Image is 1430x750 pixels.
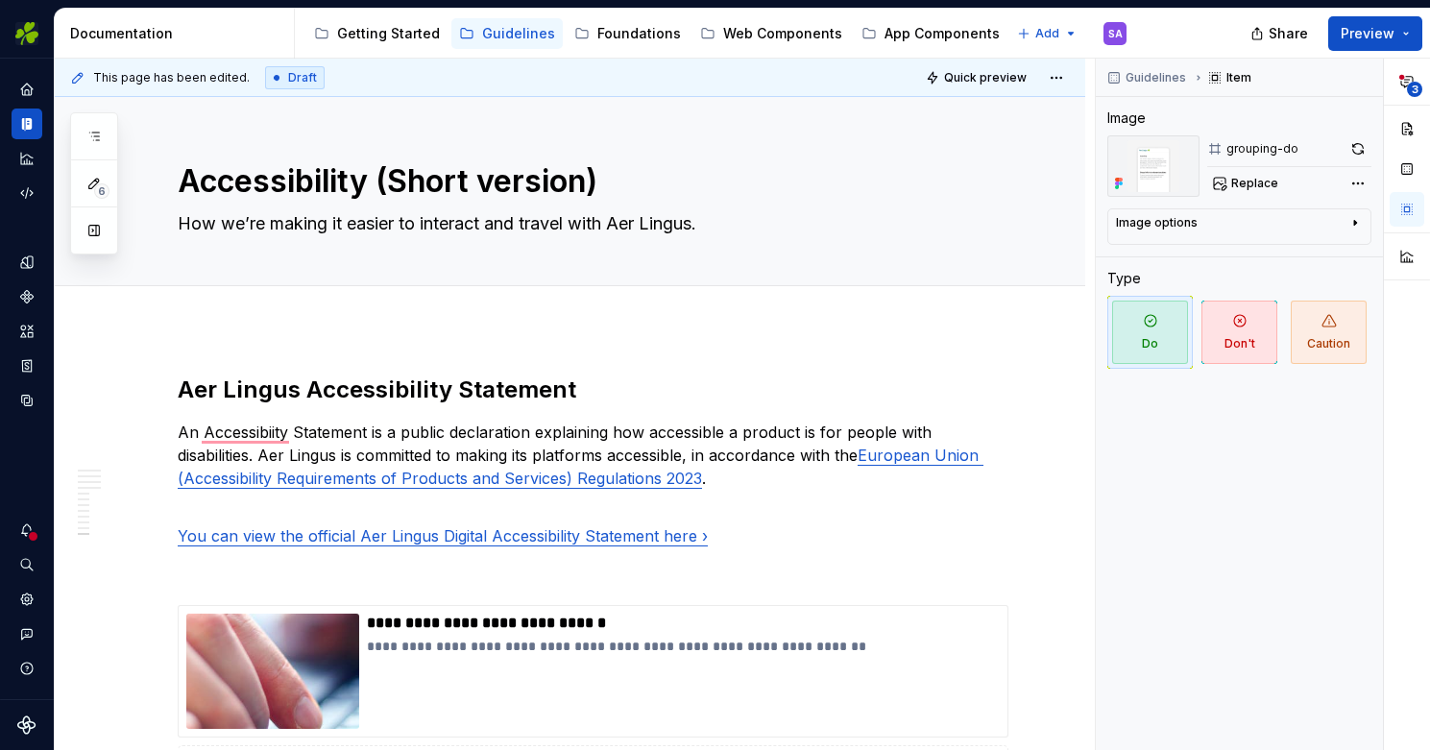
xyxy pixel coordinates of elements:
[12,178,42,208] a: Code automation
[12,316,42,347] a: Assets
[12,281,42,312] a: Components
[1107,135,1200,197] img: 9a22880f-021b-4d41-b6b7-5da6a7a96583.png
[1108,26,1123,41] div: SA
[178,526,708,545] a: You can view the official Aer Lingus Digital Accessibility Statement here ›
[1341,24,1394,43] span: Preview
[597,24,681,43] div: Foundations
[12,584,42,615] a: Settings
[692,18,850,49] a: Web Components
[1107,109,1146,128] div: Image
[12,74,42,105] a: Home
[1328,16,1422,51] button: Preview
[1407,82,1422,97] span: 3
[306,14,1007,53] div: Page tree
[337,24,440,43] div: Getting Started
[1102,64,1195,91] button: Guidelines
[1197,296,1282,369] button: Don't
[12,515,42,545] button: Notifications
[12,109,42,139] a: Documentation
[12,618,42,649] button: Contact support
[1107,296,1193,369] button: Do
[1011,20,1083,47] button: Add
[482,24,555,43] div: Guidelines
[12,385,42,416] a: Data sources
[186,614,359,729] img: keyboard-search-hands.jpg
[1116,215,1198,230] div: Image options
[288,70,317,85] span: Draft
[1116,215,1363,238] button: Image options
[1241,16,1321,51] button: Share
[12,549,42,580] button: Search ⌘K
[1126,70,1186,85] span: Guidelines
[1207,170,1287,197] button: Replace
[1291,301,1367,364] span: Caution
[174,208,1005,239] textarea: How we’re making it easier to interact and travel with Aer Lingus.
[70,24,286,43] div: Documentation
[567,18,689,49] a: Foundations
[94,183,109,199] span: 6
[17,715,36,735] svg: Supernova Logo
[885,24,1000,43] div: App Components
[723,24,842,43] div: Web Components
[1201,301,1277,364] span: Don't
[1231,176,1278,191] span: Replace
[1269,24,1308,43] span: Share
[854,18,1007,49] a: App Components
[178,375,1008,405] h2: Aer Lingus Accessibility Statement
[12,351,42,381] a: Storybook stories
[12,143,42,174] a: Analytics
[306,18,448,49] a: Getting Started
[944,70,1027,85] span: Quick preview
[920,64,1035,91] button: Quick preview
[1112,301,1188,364] span: Do
[1035,26,1059,41] span: Add
[93,70,250,85] span: This page has been edited.
[451,18,563,49] a: Guidelines
[178,421,1008,513] p: An Accessibiity Statement is a public declaration explaining how accessible a product is for peop...
[1226,141,1298,157] div: grouping-do
[12,247,42,278] a: Design tokens
[15,22,38,45] img: 56b5df98-d96d-4d7e-807c-0afdf3bdaefa.png
[1107,269,1141,288] div: Type
[174,158,1005,205] textarea: Accessibility (Short version)
[1286,296,1371,369] button: Caution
